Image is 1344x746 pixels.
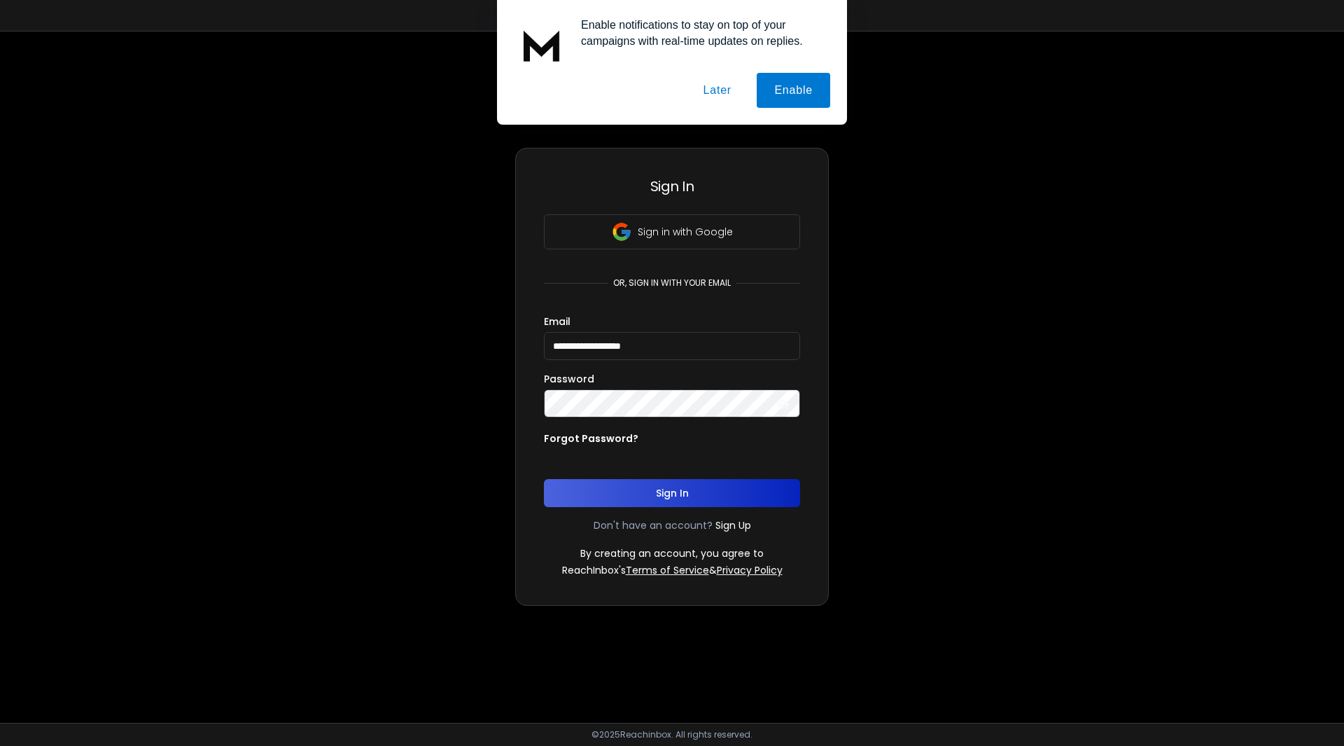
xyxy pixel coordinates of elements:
[626,563,709,577] a: Terms of Service
[685,73,748,108] button: Later
[544,431,638,445] p: Forgot Password?
[638,225,733,239] p: Sign in with Google
[562,563,783,577] p: ReachInbox's &
[591,729,752,740] p: © 2025 Reachinbox. All rights reserved.
[715,518,751,532] a: Sign Up
[544,317,570,326] label: Email
[570,17,830,49] div: Enable notifications to stay on top of your campaigns with real-time updates on replies.
[717,563,783,577] a: Privacy Policy
[514,17,570,73] img: notification icon
[544,177,800,196] h3: Sign In
[544,479,800,507] button: Sign In
[757,73,830,108] button: Enable
[544,214,800,249] button: Sign in with Google
[608,277,736,289] p: or, sign in with your email
[544,374,594,384] label: Password
[594,518,713,532] p: Don't have an account?
[580,546,764,560] p: By creating an account, you agree to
